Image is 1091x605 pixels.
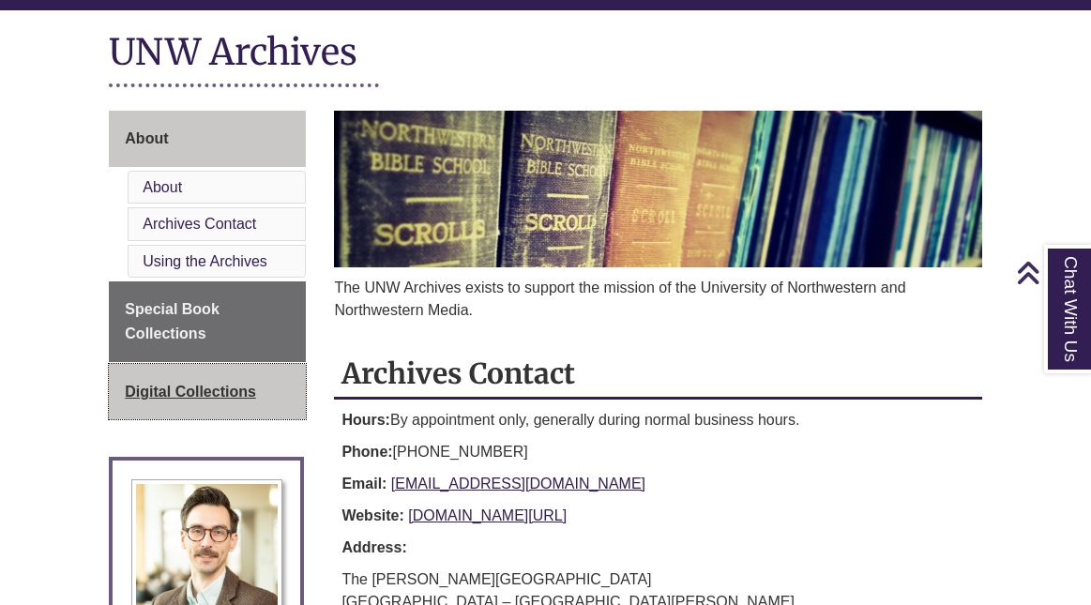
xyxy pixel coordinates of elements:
strong: Hours: [341,412,390,428]
strong: Website: [341,507,403,523]
a: [DOMAIN_NAME][URL] [408,507,567,523]
span: Digital Collections [125,384,256,400]
p: The UNW Archives exists to support the mission of the University of Northwestern and Northwestern... [334,277,981,322]
a: Archives Contact [143,216,256,232]
div: Guide Page Menu [109,111,306,419]
a: Back to Top [1016,260,1086,285]
h1: UNW Archives [109,29,981,79]
a: [EMAIL_ADDRESS][DOMAIN_NAME] [391,476,645,492]
span: Special Book Collections [125,301,219,341]
strong: Address: [341,539,406,555]
p: By appointment only, generally during normal business hours. [341,409,974,431]
strong: Email: [341,476,386,492]
a: About [109,111,306,167]
h2: Archives Contact [334,350,981,400]
a: Using the Archives [143,253,267,269]
a: About [143,179,182,195]
span: About [125,130,168,146]
a: Special Book Collections [109,281,306,361]
a: Digital Collections [109,364,306,420]
strong: Phone: [341,444,392,460]
p: [PHONE_NUMBER] [341,441,974,463]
